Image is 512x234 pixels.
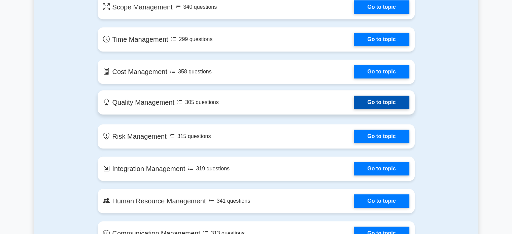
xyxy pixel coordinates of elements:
a: Go to topic [354,33,409,46]
a: Go to topic [354,162,409,175]
a: Go to topic [354,194,409,208]
a: Go to topic [354,96,409,109]
a: Go to topic [354,65,409,78]
a: Go to topic [354,0,409,14]
a: Go to topic [354,130,409,143]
